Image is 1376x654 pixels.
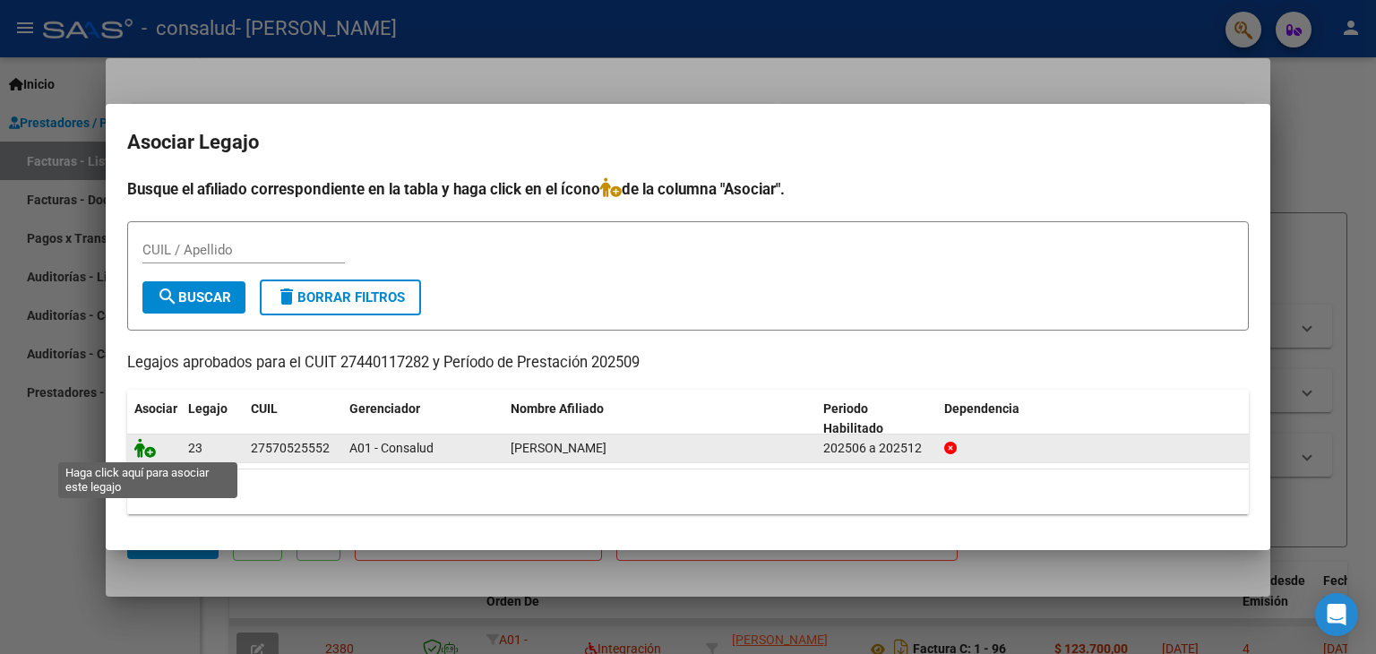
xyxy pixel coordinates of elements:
[157,286,178,307] mat-icon: search
[823,401,883,436] span: Periodo Habilitado
[142,281,245,314] button: Buscar
[823,438,930,459] div: 202506 a 202512
[937,390,1250,449] datatable-header-cell: Dependencia
[127,177,1249,201] h4: Busque el afiliado correspondiente en la tabla y haga click en el ícono de la columna "Asociar".
[276,289,405,305] span: Borrar Filtros
[127,469,1249,514] div: 1 registros
[511,401,604,416] span: Nombre Afiliado
[349,441,434,455] span: A01 - Consalud
[276,286,297,307] mat-icon: delete
[127,390,181,449] datatable-header-cell: Asociar
[511,441,606,455] span: JANEVICH LUZ AILEN
[127,125,1249,159] h2: Asociar Legajo
[244,390,342,449] datatable-header-cell: CUIL
[157,289,231,305] span: Buscar
[127,352,1249,374] p: Legajos aprobados para el CUIT 27440117282 y Período de Prestación 202509
[181,390,244,449] datatable-header-cell: Legajo
[188,401,228,416] span: Legajo
[251,438,330,459] div: 27570525552
[944,401,1019,416] span: Dependencia
[134,401,177,416] span: Asociar
[260,280,421,315] button: Borrar Filtros
[251,401,278,416] span: CUIL
[342,390,503,449] datatable-header-cell: Gerenciador
[1315,593,1358,636] div: Open Intercom Messenger
[188,441,202,455] span: 23
[349,401,420,416] span: Gerenciador
[503,390,816,449] datatable-header-cell: Nombre Afiliado
[816,390,937,449] datatable-header-cell: Periodo Habilitado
